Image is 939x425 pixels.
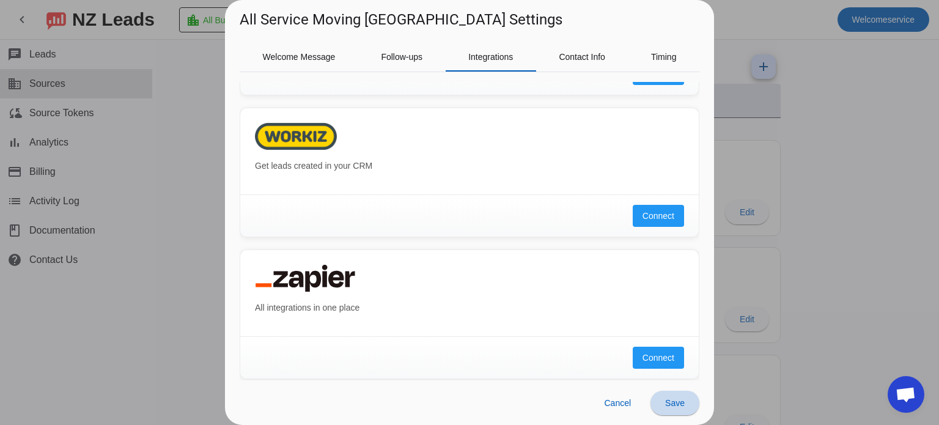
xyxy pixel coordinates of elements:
span: Connect [643,352,674,364]
span: Follow-ups [381,53,422,61]
span: Welcome Message [263,53,336,61]
button: Save [650,391,699,415]
span: Contact Info [559,53,605,61]
button: Connect [633,205,684,227]
span: Cancel [604,398,631,408]
p: All integrations in one place [255,301,684,314]
div: Open chat [888,376,924,413]
span: Save [665,398,685,408]
span: Connect [643,210,674,222]
span: Integrations [468,53,513,61]
p: Get leads created in your CRM [255,160,684,172]
span: Timing [651,53,677,61]
button: Connect [633,347,684,369]
h1: All Service Moving [GEOGRAPHIC_DATA] Settings [240,10,562,29]
button: Cancel [594,391,641,415]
